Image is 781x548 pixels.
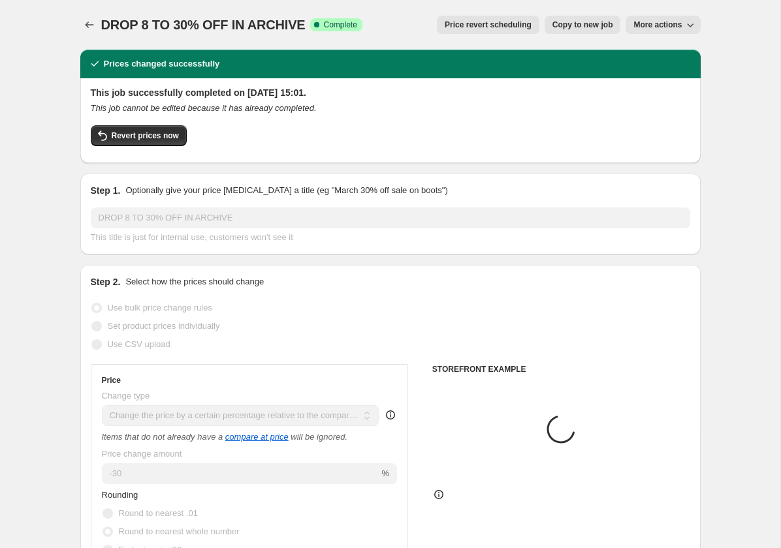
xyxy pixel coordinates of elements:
[125,184,447,197] p: Optionally give your price [MEDICAL_DATA] a title (eg "March 30% off sale on boots")
[102,490,138,500] span: Rounding
[633,20,682,30] span: More actions
[102,375,121,386] h3: Price
[91,86,690,99] h2: This job successfully completed on [DATE] 15:01.
[445,20,532,30] span: Price revert scheduling
[102,449,182,459] span: Price change amount
[108,321,220,331] span: Set product prices individually
[291,432,347,442] i: will be ignored.
[101,18,306,32] span: DROP 8 TO 30% OFF IN ARCHIVE
[91,275,121,288] h2: Step 2.
[91,207,690,228] input: 30% off holiday sale
[108,339,170,349] span: Use CSV upload
[323,20,357,30] span: Complete
[119,508,198,518] span: Round to nearest .01
[102,432,223,442] i: Items that do not already have a
[432,364,690,374] h6: STOREFRONT EXAMPLE
[225,432,289,442] button: compare at price
[91,103,317,113] i: This job cannot be edited because it has already completed.
[104,57,220,70] h2: Prices changed successfully
[112,130,179,141] span: Revert prices now
[552,20,613,30] span: Copy to new job
[437,16,539,34] button: Price revert scheduling
[91,125,187,146] button: Revert prices now
[91,184,121,197] h2: Step 1.
[108,303,212,312] span: Use bulk price change rules
[545,16,621,34] button: Copy to new job
[125,275,264,288] p: Select how the prices should change
[119,526,240,536] span: Round to nearest whole number
[626,16,700,34] button: More actions
[80,16,99,34] button: Price change jobs
[384,408,397,421] div: help
[381,468,389,478] span: %
[102,463,379,484] input: -20
[91,232,293,242] span: This title is just for internal use, customers won't see it
[102,391,150,401] span: Change type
